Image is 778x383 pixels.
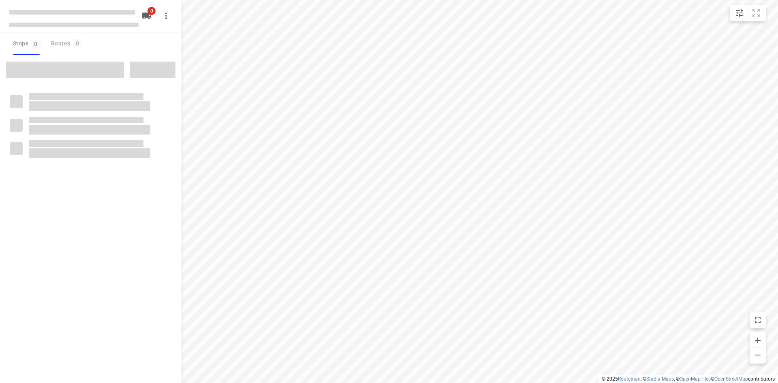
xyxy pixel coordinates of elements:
[680,376,711,382] a: OpenMapTiles
[618,376,641,382] a: Routetitan
[714,376,748,382] a: OpenStreetMap
[731,5,748,21] button: Map settings
[646,376,674,382] a: Stadia Maps
[602,376,775,382] li: © 2025 , © , © © contributors
[730,5,766,21] div: small contained button group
